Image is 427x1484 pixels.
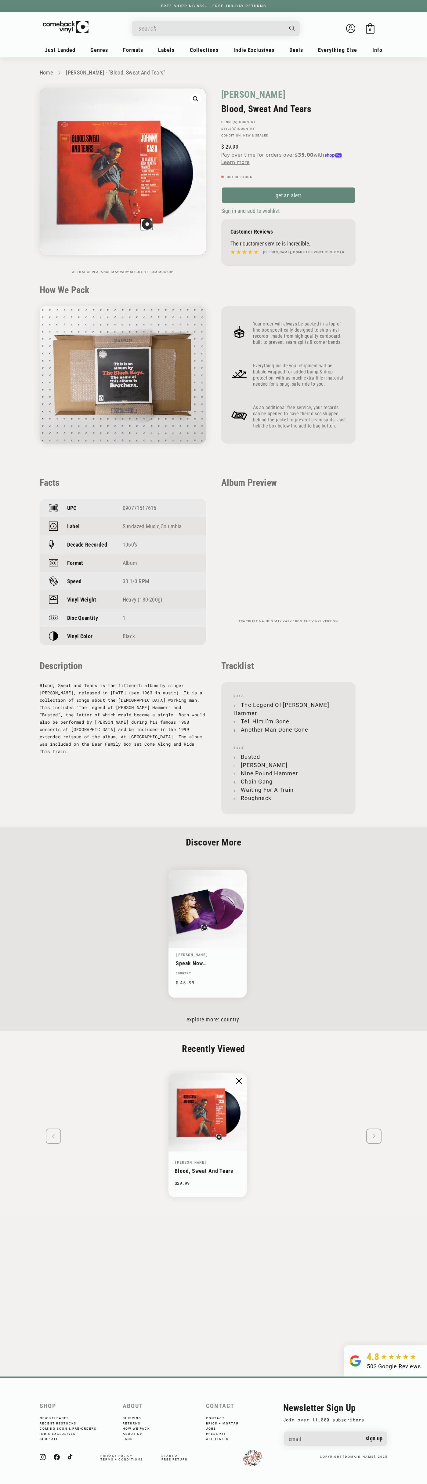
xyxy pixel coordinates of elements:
[233,47,274,53] span: Indie Exclusives
[230,248,259,256] img: star5.svg
[233,717,343,726] li: Tell Him I'm Gone
[221,89,286,100] a: [PERSON_NAME]
[381,1354,416,1360] img: star5.svg
[123,1436,141,1441] a: FAQs
[253,363,346,387] p: Everything inside your shipment will be bubble wrapped for added bump & drop protection, with as ...
[40,1402,117,1409] h2: Shop
[238,127,255,130] a: Country
[40,1436,67,1441] a: Shop All
[175,1179,241,1187] p: $29.99
[176,952,208,957] a: [PERSON_NAME]
[253,321,346,345] p: Your order will always be packed in a top-of-line box specifically designed to ship vinyl records...
[161,1454,188,1461] span: Start a free return
[221,477,356,488] p: Album Preview
[132,21,300,36] div: Search
[123,633,135,639] span: Black
[67,560,83,566] p: Format
[283,1402,388,1413] h2: Newsletter Sign Up
[320,1455,388,1458] small: copyright [DOMAIN_NAME], 2025
[40,306,206,444] img: HowWePack-Updated.gif
[367,1351,379,1362] span: 4.8
[221,1016,239,1023] a: Country
[67,505,77,511] p: UPC
[67,615,98,621] p: Disc Quantity
[230,240,346,247] p: Their customer service is incredible.
[123,47,143,53] span: Formats
[369,27,371,32] span: 0
[123,1417,150,1420] a: Shipping
[40,682,205,754] span: Blood, Sweat and Tears is the fifteenth album by singer [PERSON_NAME], released in [DATE] (see 19...
[67,578,82,584] p: Speed
[233,701,343,717] li: The Legend Of [PERSON_NAME] Hammer
[233,694,343,698] span: Side A
[233,761,343,769] li: [PERSON_NAME]
[40,68,388,77] nav: breadcrumbs
[123,615,125,621] span: 1
[233,726,343,734] li: Another Man Done Gone
[190,47,219,53] span: Collections
[284,1431,387,1447] input: Email
[100,1454,132,1457] a: Privacy Policy
[221,620,356,623] p: Tracklist & audio may vary from the vinyl version
[40,69,53,76] a: Home
[253,405,346,429] p: As an additional free service, your records can be opened to have their discs shipped behind the ...
[40,477,206,488] p: Facts
[206,1436,237,1441] a: Affiliates
[233,786,343,794] li: Waiting For A Train
[233,794,343,802] li: Roughneck
[161,1454,188,1461] a: Start afree return
[372,47,382,53] span: Info
[284,21,300,36] button: Search
[206,1425,224,1431] a: Jobs
[161,523,182,529] a: Columbia
[221,120,356,124] p: GENRE(S):
[40,1417,77,1420] a: New Releases
[123,1431,150,1436] a: About CV
[221,127,356,131] p: STYLE(S):
[263,250,345,255] h4: [PERSON_NAME], Comeback Vinyl customer
[344,1345,427,1377] a: 4.8 503 Google Reviews
[367,1362,421,1370] div: 503 Google Reviews
[67,523,80,529] p: Label
[40,1425,105,1431] a: Coming Soon & Pre-Orders
[123,541,137,548] a: 1960's
[289,47,303,53] span: Deals
[230,365,248,383] img: Frame_4_1.png
[230,228,346,235] p: Customer Reviews
[221,660,356,671] p: Tracklist
[221,144,238,150] span: 29.99
[139,22,283,35] input: search
[233,769,343,777] li: Nine Pound Hammer
[123,1402,200,1409] h2: About
[40,285,388,296] h2: How We Pack
[40,270,206,274] p: Actual appearance may vary slightly from mockup
[239,120,255,124] a: Country
[350,1351,361,1370] img: Group.svg
[158,47,175,53] span: Labels
[361,1431,387,1446] button: Sign up
[123,523,197,529] div: ,
[221,187,356,204] a: get an alert
[40,1431,84,1436] a: Indie Exclusives
[123,1420,149,1425] a: Returns
[233,753,343,761] li: Busted
[100,1458,143,1461] a: Terms + Conditions
[45,47,75,53] span: Just Landed
[236,1078,242,1084] img: close.png
[318,47,357,53] span: Everything Else
[40,89,206,274] media-gallery: Gallery Viewer
[230,407,248,424] img: Frame_4_2.png
[67,596,96,603] p: Vinyl Weight
[221,208,280,214] span: Sign in and add to wishlist
[67,633,93,639] p: Vinyl Color
[123,505,197,511] div: 090771517616
[243,1450,262,1466] img: RSDPledgeSigned-updated.png
[221,144,224,150] span: $
[168,870,247,998] li: 1 / 1
[221,207,281,214] button: Sign in and add to wishlist
[90,47,108,53] span: Genres
[175,1168,233,1174] a: Blood, Sweat And Tears
[123,596,162,603] a: Heavy (180-200g)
